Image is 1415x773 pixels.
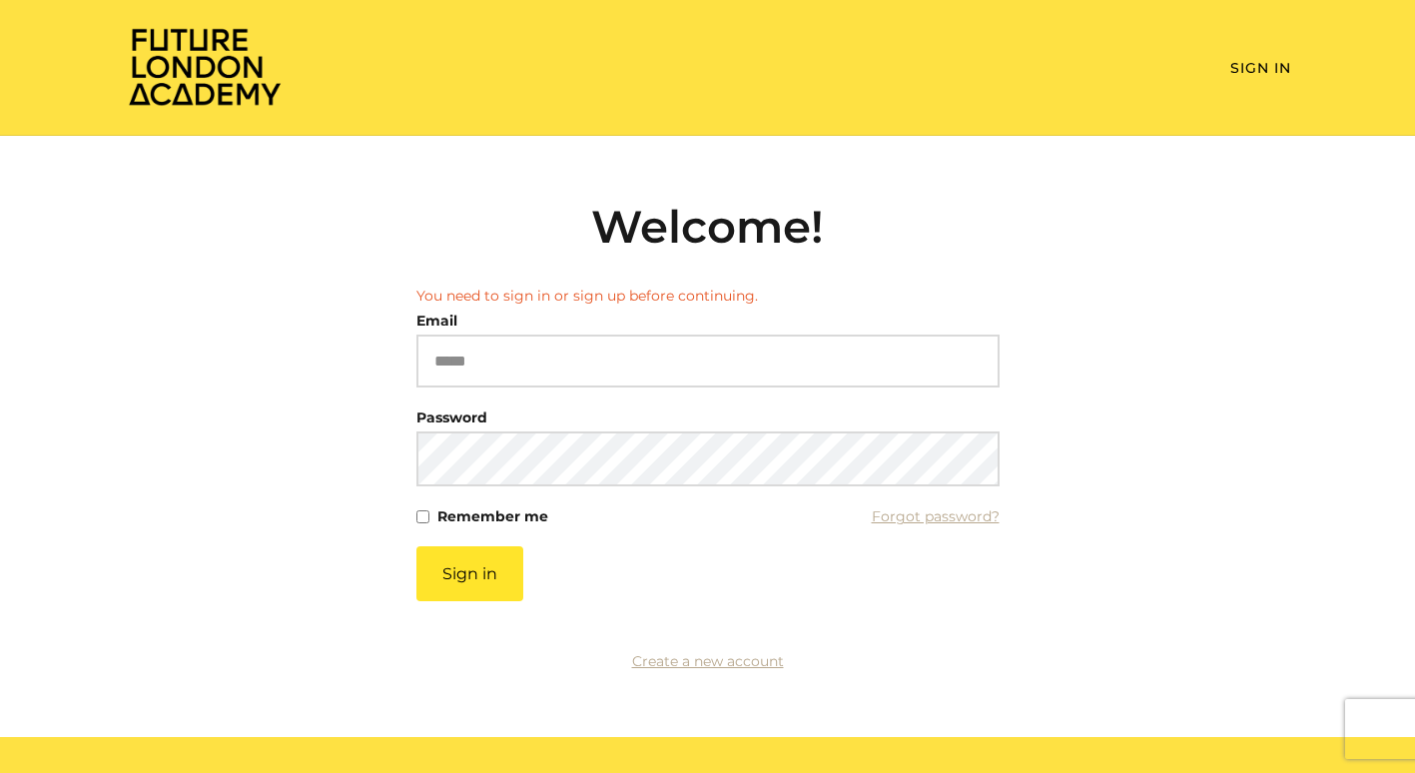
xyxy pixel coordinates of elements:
a: Forgot password? [872,502,1000,530]
label: Password [416,403,487,431]
label: Remember me [437,502,548,530]
a: Create a new account [632,652,784,670]
li: You need to sign in or sign up before continuing. [416,286,1000,307]
button: Sign in [416,546,523,601]
h2: Welcome! [416,200,1000,254]
img: Home Page [125,26,285,107]
a: Sign In [1230,59,1291,77]
label: Email [416,307,457,335]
